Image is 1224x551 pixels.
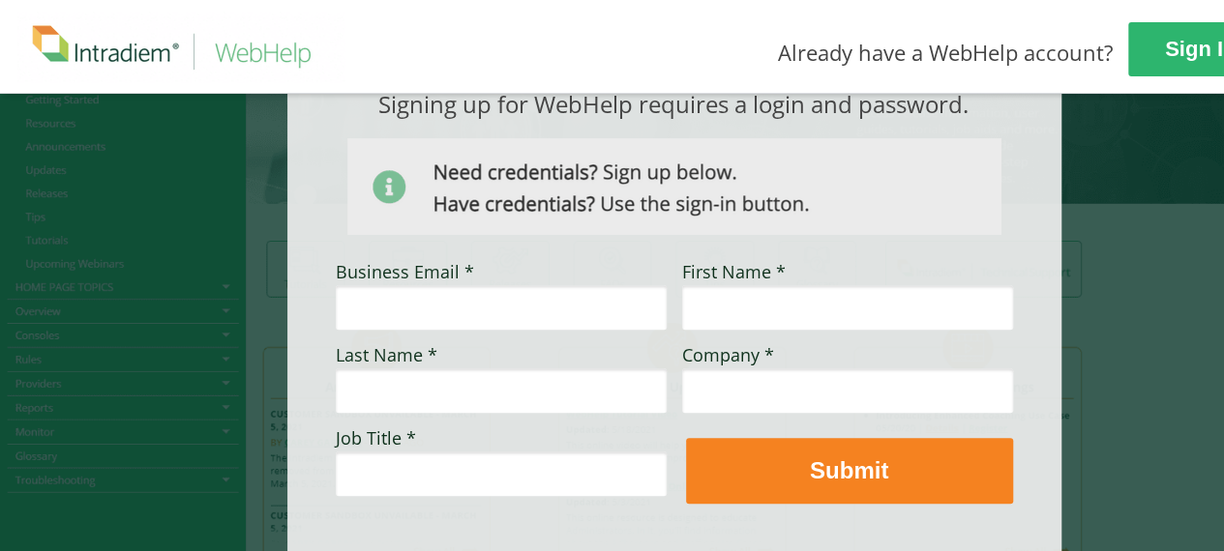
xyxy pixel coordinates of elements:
[336,426,416,449] span: Job Title *
[336,343,437,366] span: Last Name *
[682,343,774,366] span: Company *
[347,138,1001,235] img: Need Credentials? Sign up below. Have Credentials? Use the sign-in button.
[810,457,888,483] strong: Submit
[682,260,786,283] span: First Name *
[378,88,969,120] span: Signing up for WebHelp requires a login and password.
[336,260,474,283] span: Business Email *
[686,438,1013,504] button: Submit
[778,38,1114,67] span: Already have a WebHelp account?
